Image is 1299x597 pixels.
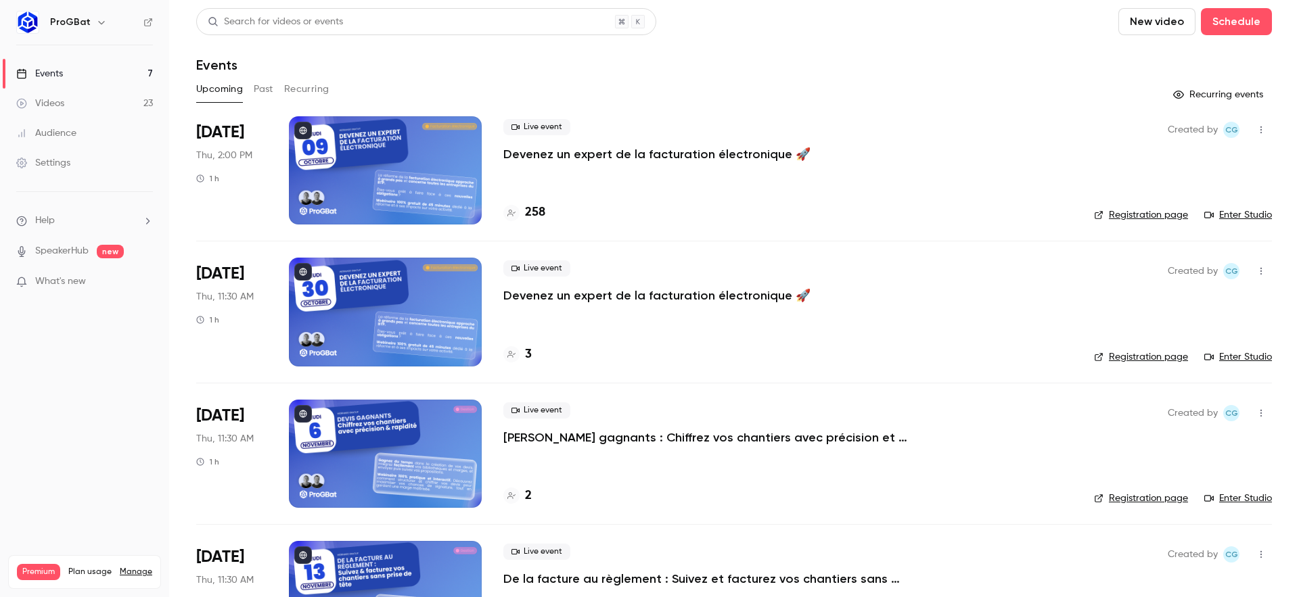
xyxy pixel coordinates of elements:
[68,567,112,577] span: Plan usage
[97,245,124,258] span: new
[196,173,219,184] div: 1 h
[16,126,76,140] div: Audience
[254,78,273,100] button: Past
[16,156,70,170] div: Settings
[1094,350,1188,364] a: Registration page
[196,122,244,143] span: [DATE]
[503,487,532,505] a: 2
[196,546,244,568] span: [DATE]
[196,314,219,325] div: 1 h
[1225,546,1238,563] span: CG
[503,204,545,222] a: 258
[196,290,254,304] span: Thu, 11:30 AM
[525,487,532,505] h4: 2
[525,204,545,222] h4: 258
[16,67,63,80] div: Events
[1201,8,1272,35] button: Schedule
[503,146,811,162] a: Devenez un expert de la facturation électronique 🚀
[196,263,244,285] span: [DATE]
[196,405,244,427] span: [DATE]
[1204,350,1272,364] a: Enter Studio
[1223,122,1239,138] span: Charles Gallard
[1168,122,1218,138] span: Created by
[196,258,267,366] div: Oct 30 Thu, 11:30 AM (Europe/Paris)
[503,429,909,446] a: [PERSON_NAME] gagnants : Chiffrez vos chantiers avec précision et rapidité
[1225,263,1238,279] span: CG
[1094,208,1188,222] a: Registration page
[1094,492,1188,505] a: Registration page
[503,402,570,419] span: Live event
[196,456,219,467] div: 1 h
[503,119,570,135] span: Live event
[196,400,267,508] div: Nov 6 Thu, 11:30 AM (Europe/Paris)
[196,116,267,224] div: Oct 9 Thu, 2:00 PM (Europe/Paris)
[1223,546,1239,563] span: Charles Gallard
[1118,8,1195,35] button: New video
[503,287,811,304] a: Devenez un expert de la facturation électronique 🚀
[1204,492,1272,505] a: Enter Studio
[50,16,91,29] h6: ProGBat
[16,214,153,228] li: help-dropdown-opener
[16,97,64,110] div: Videos
[1223,263,1239,279] span: Charles Gallard
[1168,263,1218,279] span: Created by
[196,573,254,587] span: Thu, 11:30 AM
[1168,405,1218,421] span: Created by
[35,214,55,228] span: Help
[503,260,570,277] span: Live event
[196,432,254,446] span: Thu, 11:30 AM
[503,571,909,587] a: De la facture au règlement : Suivez et facturez vos chantiers sans prise de tête
[1225,122,1238,138] span: CG
[525,345,532,364] h4: 3
[120,567,152,577] a: Manage
[17,564,60,580] span: Premium
[1204,208,1272,222] a: Enter Studio
[503,544,570,560] span: Live event
[196,57,237,73] h1: Events
[284,78,329,100] button: Recurring
[196,149,252,162] span: Thu, 2:00 PM
[1225,405,1238,421] span: CG
[1168,546,1218,563] span: Created by
[196,78,243,100] button: Upcoming
[35,274,86,289] span: What's new
[35,244,89,258] a: SpeakerHub
[1167,84,1272,105] button: Recurring events
[17,11,39,33] img: ProGBat
[208,15,343,29] div: Search for videos or events
[1223,405,1239,421] span: Charles Gallard
[503,345,532,364] a: 3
